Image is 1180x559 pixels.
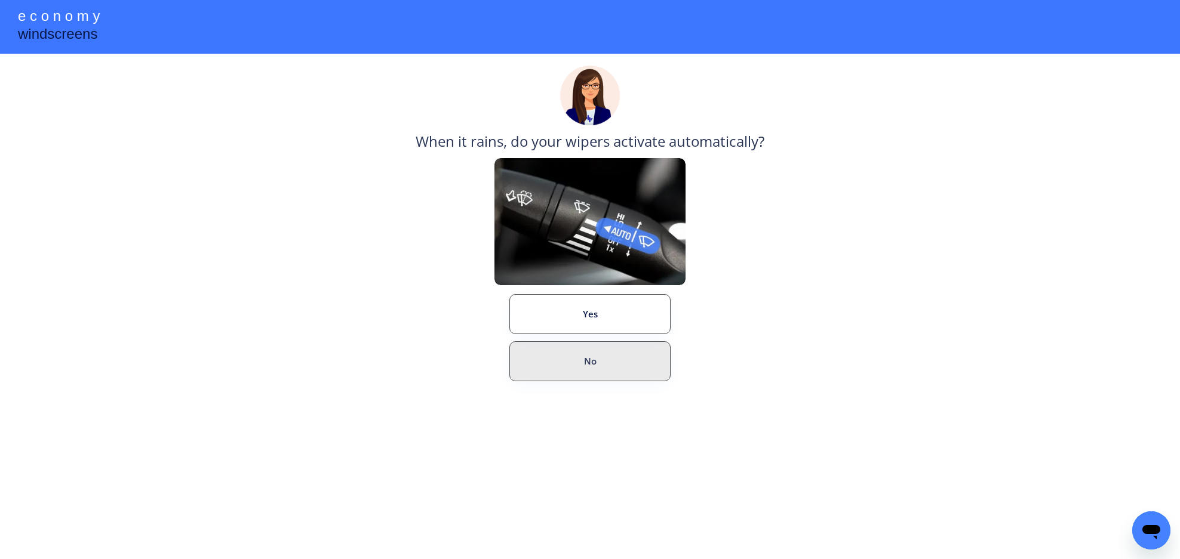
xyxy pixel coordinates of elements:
[509,341,671,381] button: No
[1132,511,1170,549] iframe: Button to launch messaging window
[18,24,97,47] div: windscreens
[509,294,671,334] button: Yes
[494,158,686,285] img: Rain%20Sensor%20Example.png
[560,66,620,125] img: madeline.png
[18,6,100,29] div: e c o n o m y
[416,131,764,158] div: When it rains, do your wipers activate automatically?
